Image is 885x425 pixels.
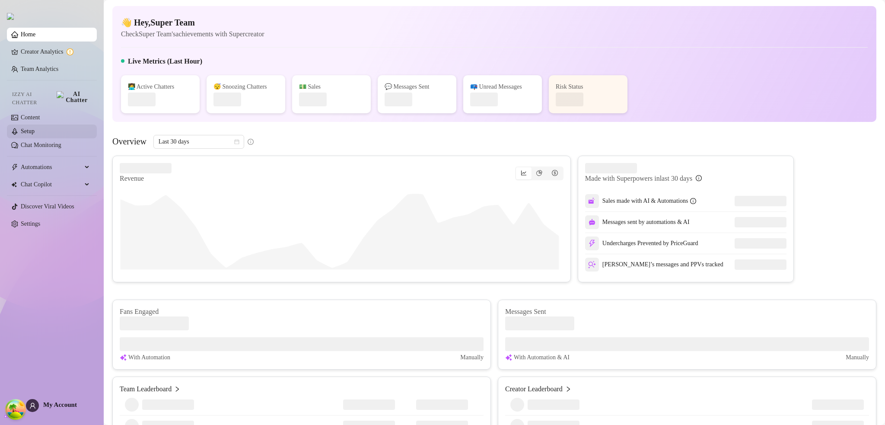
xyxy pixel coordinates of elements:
[585,258,723,272] div: [PERSON_NAME]’s messages and PPVs tracked
[174,384,180,394] span: right
[588,197,596,205] img: svg%3e
[57,91,90,103] img: AI Chatter
[602,196,696,206] div: Sales made with AI & Automations
[43,401,77,408] span: My Account
[21,203,74,210] a: Discover Viral Videos
[29,403,36,409] span: user
[120,173,172,184] article: Revenue
[12,90,53,107] span: Izzy AI Chatter
[120,307,484,316] article: Fans Engaged
[585,215,690,229] div: Messages sent by automations & AI
[585,236,698,250] div: Undercharges Prevented by PriceGuard
[159,135,239,148] span: Last 30 days
[128,82,193,92] div: 👩‍💻 Active Chatters
[505,353,512,362] img: svg%3e
[556,82,621,92] div: Risk Status
[4,412,10,419] span: build
[536,170,542,176] span: pie-chart
[128,56,202,67] h5: Live Metrics (Last Hour)
[589,219,595,226] img: svg%3e
[846,353,869,362] article: Manually
[505,384,563,394] article: Creator Leaderboard
[121,16,264,29] h4: 👋 Hey, Super Team
[213,82,278,92] div: 😴 Snoozing Chatters
[120,384,172,394] article: Team Leaderboard
[21,142,61,148] a: Chat Monitoring
[585,173,692,184] article: Made with Superpowers in last 30 days
[514,353,570,362] article: With Automation & AI
[696,175,702,181] span: info-circle
[385,82,449,92] div: 💬 Messages Sent
[21,178,82,192] span: Chat Copilot
[234,139,239,144] span: calendar
[21,114,40,121] a: Content
[299,82,364,92] div: 💵 Sales
[7,401,24,418] button: Open Tanstack query devtools
[11,182,17,188] img: Chat Copilot
[7,13,14,20] img: logo.svg
[521,170,527,176] span: line-chart
[470,82,535,92] div: 📪 Unread Messages
[460,353,484,362] article: Manually
[21,128,35,134] a: Setup
[120,353,127,362] img: svg%3e
[128,353,170,362] article: With Automation
[112,135,146,148] article: Overview
[515,166,563,180] div: segmented control
[505,307,869,316] article: Messages Sent
[588,240,596,247] img: svg%3e
[588,261,596,268] img: svg%3e
[11,164,18,171] span: thunderbolt
[552,170,558,176] span: dollar-circle
[21,220,40,227] a: Settings
[21,31,35,38] a: Home
[21,160,82,174] span: Automations
[21,66,58,72] a: Team Analytics
[565,384,571,394] span: right
[690,198,696,204] span: info-circle
[248,139,254,145] span: info-circle
[121,29,264,39] article: Check Super Team's achievements with Supercreator
[21,45,90,59] a: Creator Analytics exclamation-circle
